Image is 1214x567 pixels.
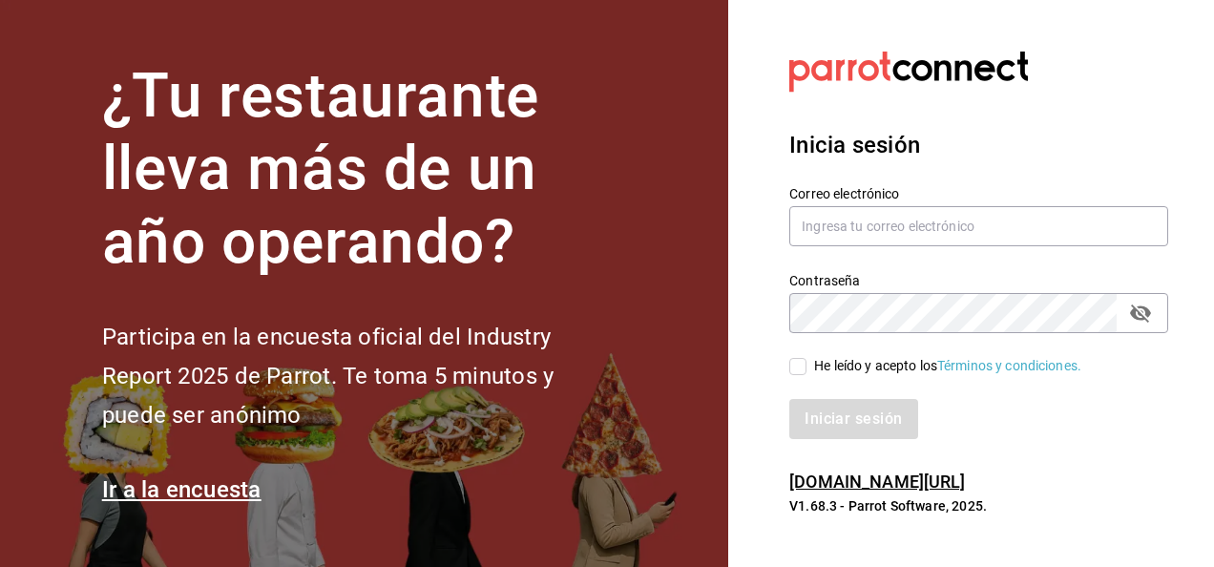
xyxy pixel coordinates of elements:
[1124,297,1157,329] button: passwordField
[789,273,1168,286] label: Contraseña
[789,206,1168,246] input: Ingresa tu correo electrónico
[937,358,1081,373] a: Términos y condiciones.
[102,476,262,503] a: Ir a la encuesta
[789,128,1168,162] h3: Inicia sesión
[102,60,617,280] h1: ¿Tu restaurante lleva más de un año operando?
[789,186,1168,199] label: Correo electrónico
[789,472,965,492] a: [DOMAIN_NAME][URL]
[814,356,1081,376] div: He leído y acepto los
[789,496,1168,515] p: V1.68.3 - Parrot Software, 2025.
[102,318,617,434] h2: Participa en la encuesta oficial del Industry Report 2025 de Parrot. Te toma 5 minutos y puede se...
